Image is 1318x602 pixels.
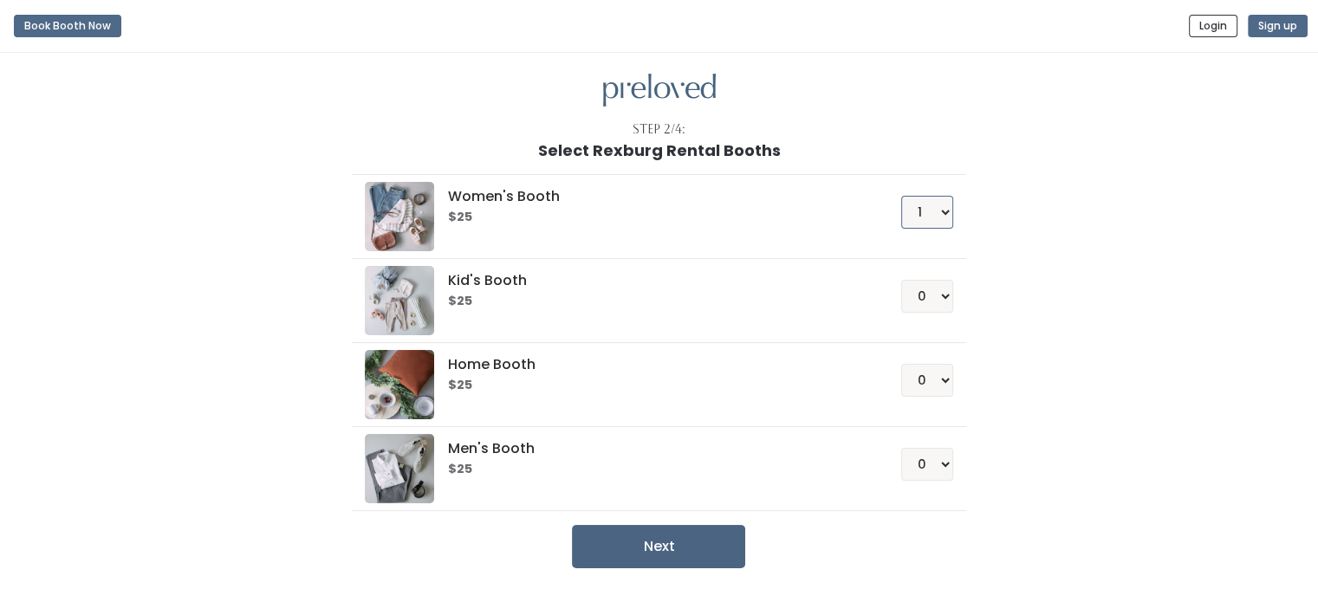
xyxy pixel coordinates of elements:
h6: $25 [448,295,860,308]
div: Step 2/4: [633,120,685,139]
img: preloved logo [365,182,434,251]
button: Next [572,525,745,568]
h6: $25 [448,210,860,224]
h5: Women's Booth [448,189,860,204]
h5: Kid's Booth [448,273,860,288]
img: preloved logo [365,266,434,335]
h5: Men's Booth [448,441,860,456]
img: preloved logo [365,350,434,419]
button: Sign up [1248,15,1308,37]
img: preloved logo [365,434,434,503]
img: preloved logo [603,74,716,107]
h5: Home Booth [448,357,860,372]
a: Book Booth Now [14,7,121,45]
h6: $25 [448,379,860,392]
button: Login [1189,15,1237,37]
h6: $25 [448,463,860,476]
h1: Select Rexburg Rental Booths [538,142,781,159]
button: Book Booth Now [14,15,121,37]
